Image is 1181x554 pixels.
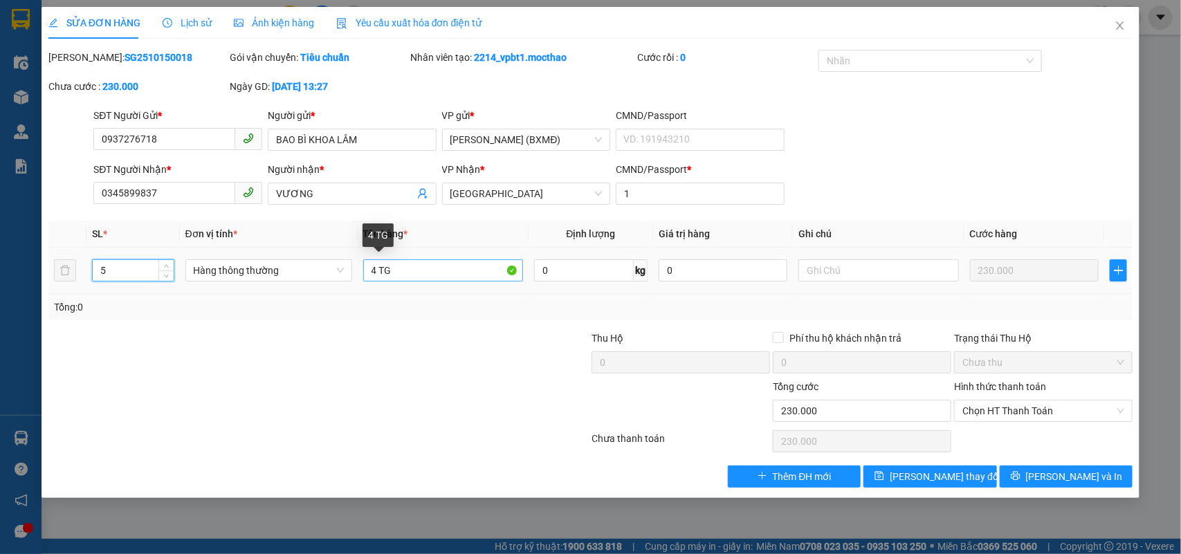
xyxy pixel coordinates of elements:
span: [PERSON_NAME] thay đổi [890,469,1000,484]
span: Gửi: [12,12,33,26]
span: Hàng thông thường [194,260,344,281]
b: [DATE] 13:27 [272,81,328,92]
div: Nhân viên tạo: [411,50,634,65]
span: Tổng cước [773,381,818,392]
span: picture [234,18,244,28]
span: Chọn HT Thanh Toán [962,400,1124,421]
div: CMND/Passport [616,162,785,177]
div: Tổng: 0 [54,299,457,315]
span: SỬA ĐƠN HÀNG [48,17,140,28]
div: SĐT Người Nhận [93,162,262,177]
span: Nhận: [132,12,165,26]
b: Tiêu chuẩn [300,52,349,63]
span: Giá trị hàng [659,228,710,239]
img: icon [336,18,347,29]
span: close [1115,20,1126,31]
div: Cước rồi : [637,50,816,65]
span: Decrease Value [158,270,174,281]
input: VD: Bàn, Ghế [363,259,523,281]
span: Yêu cầu xuất hóa đơn điện tử [336,17,482,28]
div: 0374232180 [12,76,122,95]
span: phone [243,187,254,198]
div: VP gửi [442,108,611,123]
div: Ngày GD: [230,79,408,94]
span: [PERSON_NAME] và In [1026,469,1123,484]
div: Người nhận [268,162,437,177]
button: Close [1101,7,1139,46]
div: [PERSON_NAME] (BXMĐ) [12,12,122,59]
span: Lịch sử [163,17,212,28]
span: Định lượng [566,228,615,239]
b: SG2510150018 [125,52,192,63]
div: Người gửi [268,108,437,123]
b: 230.000 [102,81,138,92]
b: 0 [680,52,686,63]
span: edit [48,18,58,28]
span: clock-circle [163,18,172,28]
div: NHƯ [12,59,122,76]
span: Đơn vị tính [185,228,237,239]
span: kg [634,259,648,281]
span: SL [92,228,103,239]
div: [PERSON_NAME]: [48,50,227,65]
div: 1 [132,79,273,95]
div: CMND/Passport [616,108,785,123]
button: printer[PERSON_NAME] và In [1000,465,1133,488]
span: Tuy Hòa [450,183,603,204]
button: plus [1110,259,1127,281]
button: plusThêm ĐH mới [728,465,861,488]
div: QUỲNH [132,43,273,59]
span: Phí thu hộ khách nhận trả [784,331,907,346]
input: 0 [970,259,1099,281]
span: Cước hàng [970,228,1018,239]
span: save [875,471,884,482]
div: SĐT Người Gửi [93,108,262,123]
input: Ghi Chú [798,259,958,281]
div: [GEOGRAPHIC_DATA] [132,12,273,43]
label: Hình thức thanh toán [954,381,1046,392]
div: Gói vận chuyển: [230,50,408,65]
div: 0934907379 [132,59,273,79]
span: phone [243,133,254,144]
th: Ghi chú [793,221,964,248]
div: Trạng thái Thu Hộ [954,331,1133,346]
span: user-add [417,188,428,199]
span: up [163,262,171,270]
span: Increase Value [158,260,174,270]
button: delete [54,259,76,281]
div: 4 TG [363,223,394,247]
div: Chưa cước : [48,79,227,94]
button: save[PERSON_NAME] thay đổi [863,465,996,488]
span: Chưa thu [962,352,1124,373]
span: plus [758,471,767,482]
span: Thêm ĐH mới [773,469,832,484]
div: Chưa thanh toán [591,431,772,455]
span: down [163,272,171,280]
span: printer [1011,471,1020,482]
span: Thu Hộ [592,333,623,344]
span: Ảnh kiện hàng [234,17,314,28]
span: Tên hàng [363,228,408,239]
span: Hồ Chí Minh (BXMĐ) [450,129,603,150]
span: plus [1110,265,1126,276]
b: 2214_vpbt1.mocthao [475,52,567,63]
span: VP Nhận [442,164,481,175]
